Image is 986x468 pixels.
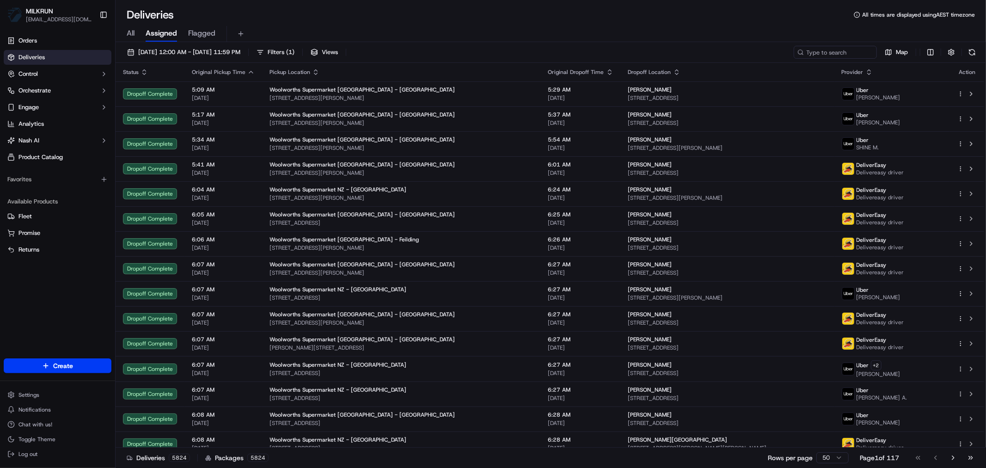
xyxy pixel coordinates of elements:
input: Type to search [794,46,877,59]
span: Woolworths Supermarket [GEOGRAPHIC_DATA] - [GEOGRAPHIC_DATA] [269,261,455,268]
span: [PERSON_NAME][STREET_ADDRESS] [269,344,533,351]
span: Orchestrate [18,86,51,95]
span: 6:07 AM [192,336,255,343]
span: [DATE] [548,119,613,127]
span: 6:28 AM [548,436,613,443]
span: [DATE] [192,144,255,152]
span: [STREET_ADDRESS] [628,269,827,277]
span: 5:29 AM [548,86,613,93]
span: All [127,28,135,39]
span: [STREET_ADDRESS] [269,294,533,302]
button: Notifications [4,403,111,416]
img: uber-new-logo.jpeg [842,88,854,100]
span: [DATE] [192,244,255,252]
span: [STREET_ADDRESS][PERSON_NAME] [269,169,533,177]
span: [STREET_ADDRESS] [269,419,533,427]
span: [DATE] [192,369,255,377]
span: Product Catalog [18,153,63,161]
span: [STREET_ADDRESS][PERSON_NAME] [269,244,533,252]
span: [DATE] [192,194,255,202]
span: Log out [18,450,37,458]
span: [STREET_ADDRESS] [628,169,827,177]
span: [PERSON_NAME] [628,261,672,268]
span: Control [18,70,38,78]
span: [DATE] [548,444,613,452]
span: DeliverEasy [857,211,887,219]
span: 6:01 AM [548,161,613,168]
span: 6:27 AM [548,286,613,293]
span: 6:08 AM [192,436,255,443]
img: MILKRUN [7,7,22,22]
span: Status [123,68,139,76]
span: 6:27 AM [548,311,613,318]
span: [EMAIL_ADDRESS][DOMAIN_NAME] [26,16,92,23]
button: +2 [871,360,882,370]
span: SHINE M. [857,144,879,151]
span: [DATE] [548,144,613,152]
img: uber-new-logo.jpeg [842,388,854,400]
div: 5824 [169,454,190,462]
span: [DATE] [548,94,613,102]
span: Woolworths Supermarket NZ - [GEOGRAPHIC_DATA] [269,436,406,443]
span: Woolworths Supermarket NZ - [GEOGRAPHIC_DATA] [269,186,406,193]
div: Deliveries [127,453,190,462]
button: Returns [4,242,111,257]
span: Delivereasy driver [857,194,904,201]
span: Analytics [18,120,44,128]
span: [PERSON_NAME] [628,286,672,293]
span: Chat with us! [18,421,52,428]
span: [STREET_ADDRESS][PERSON_NAME][PERSON_NAME] [628,444,827,452]
img: uber-new-logo.jpeg [842,413,854,425]
img: delivereasy_logo.png [842,438,854,450]
span: Create [53,361,73,370]
span: Uber [857,412,869,419]
span: Map [896,48,908,56]
span: 6:27 AM [548,386,613,394]
span: Fleet [18,212,32,221]
span: Uber [857,136,869,144]
span: [STREET_ADDRESS][PERSON_NAME] [269,94,533,102]
div: Page 1 of 117 [860,453,899,462]
button: [DATE] 12:00 AM - [DATE] 11:59 PM [123,46,245,59]
span: [STREET_ADDRESS] [269,444,533,452]
div: Packages [205,453,269,462]
button: Toggle Theme [4,433,111,446]
span: [PERSON_NAME][GEOGRAPHIC_DATA] [628,436,728,443]
button: Fleet [4,209,111,224]
button: Nash AI [4,133,111,148]
span: [STREET_ADDRESS] [628,219,827,227]
span: [PERSON_NAME] [857,294,900,301]
span: [PERSON_NAME] [857,419,900,426]
span: 6:06 AM [192,236,255,243]
span: Filters [268,48,294,56]
img: uber-new-logo.jpeg [842,113,854,125]
img: delivereasy_logo.png [842,163,854,175]
span: [DATE] 12:00 AM - [DATE] 11:59 PM [138,48,240,56]
span: 6:07 AM [192,286,255,293]
span: Woolworths Supermarket [GEOGRAPHIC_DATA] - [GEOGRAPHIC_DATA] [269,211,455,218]
span: [DATE] [192,344,255,351]
span: [PERSON_NAME] [628,186,672,193]
span: [PERSON_NAME] [857,94,900,101]
span: [DATE] [192,269,255,277]
button: MILKRUNMILKRUN[EMAIL_ADDRESS][DOMAIN_NAME] [4,4,96,26]
span: Woolworths Supermarket [GEOGRAPHIC_DATA] - [GEOGRAPHIC_DATA] [269,311,455,318]
button: Settings [4,388,111,401]
span: [DATE] [192,219,255,227]
span: [STREET_ADDRESS] [628,419,827,427]
span: [PERSON_NAME] [857,370,900,378]
span: DeliverEasy [857,437,887,444]
div: Favorites [4,172,111,187]
span: 5:34 AM [192,136,255,143]
a: Product Catalog [4,150,111,165]
button: Refresh [966,46,979,59]
span: 6:26 AM [548,236,613,243]
span: DeliverEasy [857,186,887,194]
h1: Deliveries [127,7,174,22]
span: Notifications [18,406,51,413]
span: DeliverEasy [857,311,887,319]
span: Returns [18,246,39,254]
span: [DATE] [548,344,613,351]
span: Flagged [188,28,215,39]
span: Uber [857,111,869,119]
